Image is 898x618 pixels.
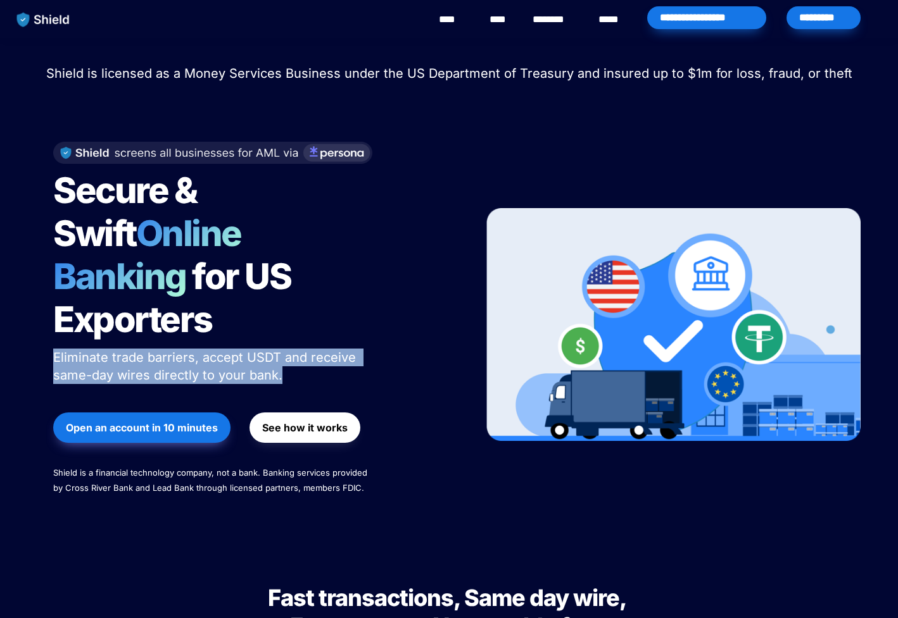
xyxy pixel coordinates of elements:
[250,412,360,443] button: See how it works
[53,406,231,449] a: Open an account in 10 minutes
[250,406,360,449] a: See how it works
[66,421,218,434] strong: Open an account in 10 minutes
[262,421,348,434] strong: See how it works
[53,467,370,493] span: Shield is a financial technology company, not a bank. Banking services provided by Cross River Ba...
[46,66,852,81] span: Shield is licensed as a Money Services Business under the US Department of Treasury and insured u...
[53,255,297,341] span: for US Exporters
[11,6,76,33] img: website logo
[53,212,254,298] span: Online Banking
[53,412,231,443] button: Open an account in 10 minutes
[53,169,203,255] span: Secure & Swift
[53,350,360,383] span: Eliminate trade barriers, accept USDT and receive same-day wires directly to your bank.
